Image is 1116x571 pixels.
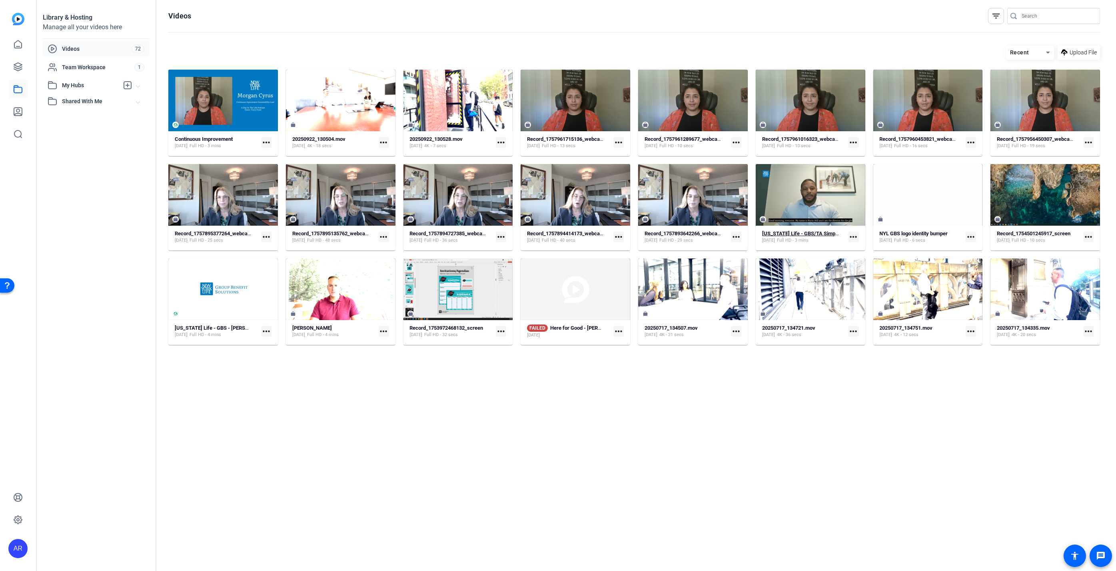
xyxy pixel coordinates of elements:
[1083,232,1094,242] mat-icon: more_horiz
[1058,45,1100,60] button: Upload File
[659,237,693,244] span: Full HD - 29 secs
[12,13,24,25] img: blue-gradient.svg
[1070,551,1080,561] mat-icon: accessibility
[307,143,331,149] span: 4K - 18 secs
[777,237,809,244] span: Full HD - 3 mins
[645,325,728,338] a: 20250717_134507.mov[DATE]4K - 21 secs
[527,237,540,244] span: [DATE]
[997,230,1070,236] strong: Record_1754501245917_screen
[527,325,548,332] span: FAILED
[410,230,487,236] strong: Record_1757894727385_webcam
[731,137,741,148] mat-icon: more_horiz
[762,143,775,149] span: [DATE]
[379,137,389,148] mat-icon: more_horiz
[425,143,447,149] span: 4K - 7 secs
[880,136,963,149] a: Record_1757960453821_webcam[DATE]Full HD - 16 secs
[997,237,1010,244] span: [DATE]
[425,332,458,338] span: Full HD - 32 secs
[379,232,389,242] mat-icon: more_horiz
[659,143,693,149] span: Full HD - 10 secs
[1012,237,1045,244] span: Full HD - 10 secs
[527,230,604,236] strong: Record_1757894414173_webcam
[966,232,976,242] mat-icon: more_horiz
[292,143,305,149] span: [DATE]
[762,237,775,244] span: [DATE]
[645,136,722,142] strong: Record_1757961289677_webcam
[997,325,1050,331] strong: 20250717_134335.mov
[848,326,859,337] mat-icon: more_horiz
[425,237,458,244] span: Full HD - 36 secs
[645,143,657,149] span: [DATE]
[292,325,375,338] a: [PERSON_NAME][DATE]Full HD - 4 mins
[261,137,272,148] mat-icon: more_horiz
[894,237,926,244] span: Full HD - 6 secs
[550,325,643,331] strong: Here for Good - [PERSON_NAME]'s Story
[1012,332,1036,338] span: 4K - 20 secs
[645,136,728,149] a: Record_1757961289677_webcam[DATE]Full HD - 10 secs
[190,237,223,244] span: Full HD - 25 secs
[410,143,423,149] span: [DATE]
[62,81,119,90] span: My Hubs
[991,11,1001,21] mat-icon: filter_list
[292,237,305,244] span: [DATE]
[175,325,258,338] a: [US_STATE] Life - GBS - [PERSON_NAME][DATE]Full HD - 4 mins
[175,237,188,244] span: [DATE]
[762,230,858,236] strong: [US_STATE] Life - GBS/TA Simple (50374)
[527,143,540,149] span: [DATE]
[527,230,610,244] a: Record_1757894414173_webcam[DATE]Full HD - 40 secs
[848,137,859,148] mat-icon: more_horiz
[43,93,149,109] mat-expansion-panel-header: Shared With Me
[8,539,28,558] div: AR
[134,63,144,72] span: 1
[292,230,369,236] strong: Record_1757895135762_webcam
[62,97,136,106] span: Shared With Me
[410,325,483,331] strong: Record_1753972468132_screen
[613,326,624,337] mat-icon: more_horiz
[261,326,272,337] mat-icon: more_horiz
[261,232,272,242] mat-icon: more_horiz
[1070,48,1097,57] span: Upload File
[762,230,845,244] a: [US_STATE] Life - GBS/TA Simple (50374)[DATE]Full HD - 3 mins
[292,332,305,338] span: [DATE]
[762,136,845,149] a: Record_1757961016323_webcam[DATE]Full HD - 10 secs
[410,332,423,338] span: [DATE]
[43,77,149,93] mat-expansion-panel-header: My Hubs
[997,136,1074,142] strong: Record_1757956450307_webcam
[410,136,493,149] a: 20250922_130528.mov[DATE]4K - 7 secs
[43,13,149,22] div: Library & Hosting
[731,232,741,242] mat-icon: more_horiz
[527,136,604,142] strong: Record_1757961715136_webcam
[542,143,575,149] span: Full HD - 13 secs
[880,230,963,244] a: NYL GBS logo identity bumper[DATE]Full HD - 6 secs
[62,63,134,71] span: Team Workspace
[880,230,948,236] strong: NYL GBS logo identity bumper
[997,332,1010,338] span: [DATE]
[613,137,624,148] mat-icon: more_horiz
[894,332,919,338] span: 4K - 12 secs
[527,136,610,149] a: Record_1757961715136_webcam[DATE]Full HD - 13 secs
[190,332,221,338] span: Full HD - 4 mins
[175,143,188,149] span: [DATE]
[880,237,892,244] span: [DATE]
[496,232,506,242] mat-icon: more_horiz
[307,332,339,338] span: Full HD - 4 mins
[762,325,815,331] strong: 20250717_134721.mov
[410,325,493,338] a: Record_1753972468132_screen[DATE]Full HD - 32 secs
[527,325,610,339] a: FAILEDHere for Good - [PERSON_NAME]'s Story[DATE]
[175,136,258,149] a: Continuous Improvement[DATE]Full HD - 3 mins
[645,237,657,244] span: [DATE]
[880,332,892,338] span: [DATE]
[292,325,332,331] strong: [PERSON_NAME]
[645,332,657,338] span: [DATE]
[762,325,845,338] a: 20250717_134721.mov[DATE]4K - 36 secs
[496,137,506,148] mat-icon: more_horiz
[1022,11,1094,21] input: Search
[1010,49,1029,56] span: Recent
[659,332,684,338] span: 4K - 21 secs
[175,325,271,331] strong: [US_STATE] Life - GBS - [PERSON_NAME]
[880,136,957,142] strong: Record_1757960453821_webcam
[731,326,741,337] mat-icon: more_horiz
[175,332,188,338] span: [DATE]
[1083,326,1094,337] mat-icon: more_horiz
[848,232,859,242] mat-icon: more_horiz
